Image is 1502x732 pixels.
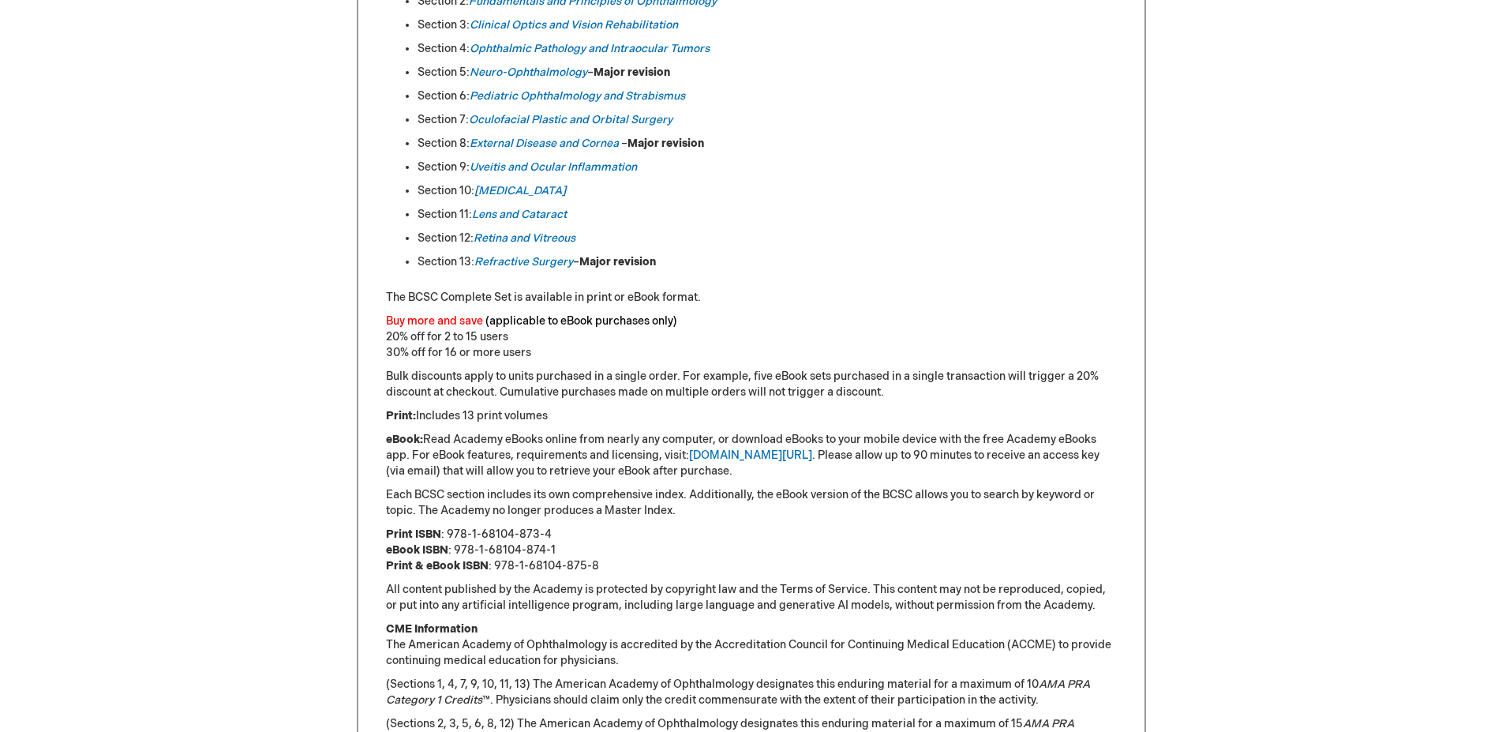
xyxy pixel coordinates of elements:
[474,231,575,245] a: Retina and Vitreous
[386,543,448,557] strong: eBook ISBN
[627,137,704,150] strong: Major revision
[386,559,489,572] strong: Print & eBook ISBN
[418,65,1117,81] li: Section 5: –
[386,369,1117,400] p: Bulk discounts apply to units purchased in a single order. For example, five eBook sets purchased...
[386,582,1117,614] p: All content published by the Academy is protected by copyright law and the Terms of Service. This...
[386,433,423,446] strong: eBook:
[418,183,1117,199] li: Section 10:
[418,231,1117,246] li: Section 12:
[418,254,1117,270] li: Section 13: –
[418,17,1117,33] li: Section 3:
[418,207,1117,223] li: Section 11:
[386,621,1117,669] p: The American Academy of Ophthalmology is accredited by the Accreditation Council for Continuing M...
[418,112,1117,128] li: Section 7:
[386,527,1117,574] p: : 978-1-68104-873-4 : 978-1-68104-874-1 : 978-1-68104-875-8
[418,136,1117,152] li: Section 8: –
[418,88,1117,104] li: Section 6:
[386,432,1117,479] p: Read Academy eBooks online from nearly any computer, or download eBooks to your mobile device wit...
[418,41,1117,57] li: Section 4:
[386,409,416,422] strong: Print:
[386,527,441,541] strong: Print ISBN
[470,66,587,79] a: Neuro-Ophthalmology
[469,113,672,126] a: Oculofacial Plastic and Orbital Surgery
[386,487,1117,519] p: Each BCSC section includes its own comprehensive index. Additionally, the eBook version of the BC...
[418,160,1117,175] li: Section 9:
[579,255,656,268] strong: Major revision
[386,313,1117,361] p: 20% off for 2 to 15 users 30% off for 16 or more users
[386,677,1117,708] p: (Sections 1, 4, 7, 9, 10, 11, 13) The American Academy of Ophthalmology designates this enduring ...
[470,89,685,103] a: Pediatric Ophthalmology and Strabismus
[470,42,710,55] a: Ophthalmic Pathology and Intraocular Tumors
[386,622,478,636] strong: CME Information
[386,408,1117,424] p: Includes 13 print volumes
[386,290,1117,306] p: The BCSC Complete Set is available in print or eBook format.
[594,66,670,79] strong: Major revision
[474,255,573,268] a: Refractive Surgery
[470,137,619,150] a: External Disease and Cornea
[470,160,637,174] a: Uveitis and Ocular Inflammation
[474,184,566,197] a: [MEDICAL_DATA]
[485,314,677,328] font: (applicable to eBook purchases only)
[689,449,812,462] a: [DOMAIN_NAME][URL]
[386,314,483,328] font: Buy more and save
[472,208,567,221] a: Lens and Cataract
[470,18,678,32] a: Clinical Optics and Vision Rehabilitation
